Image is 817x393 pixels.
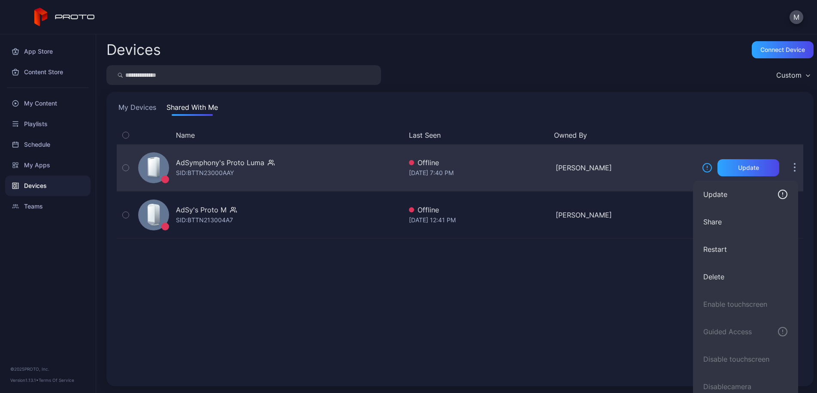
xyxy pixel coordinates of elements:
button: Name [176,130,195,140]
div: AdSymphony's Proto Luma [176,157,264,168]
div: [DATE] 12:41 PM [409,215,548,225]
a: My Content [5,93,91,114]
a: Teams [5,196,91,217]
button: Custom [772,65,814,85]
div: Update [738,164,759,171]
div: SID: BTTN213004A7 [176,215,233,225]
button: Update [717,159,779,176]
div: Update Device [699,130,776,140]
a: App Store [5,41,91,62]
div: [PERSON_NAME] [556,163,695,173]
button: Last Seen [409,130,547,140]
button: Restart [693,236,798,263]
button: Shared With Me [165,102,220,116]
div: Connect device [760,46,805,53]
div: Guided Access [703,326,752,337]
a: Playlists [5,114,91,134]
a: Content Store [5,62,91,82]
div: [DATE] 7:40 PM [409,168,548,178]
div: [PERSON_NAME] [556,210,695,220]
button: Update [693,181,798,208]
a: My Apps [5,155,91,175]
span: Version 1.13.1 • [10,378,39,383]
button: Guided Access [693,318,798,345]
h2: Devices [106,42,161,57]
div: SID: BTTN23000AAY [176,168,234,178]
button: My Devices [117,102,158,116]
div: Offline [409,205,548,215]
div: AdSy's Proto M [176,205,227,215]
div: Options [786,130,803,140]
button: Disable touchscreen [693,345,798,373]
div: Update [703,189,727,200]
button: Owned By [554,130,692,140]
a: Devices [5,175,91,196]
div: © 2025 PROTO, Inc. [10,366,85,372]
button: Enable touchscreen [693,290,798,318]
button: Delete [693,263,798,290]
a: Terms Of Service [39,378,74,383]
div: Offline [409,157,548,168]
button: Connect device [752,41,814,58]
div: Custom [776,71,802,79]
button: Share [693,208,798,236]
button: M [790,10,803,24]
a: Schedule [5,134,91,155]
